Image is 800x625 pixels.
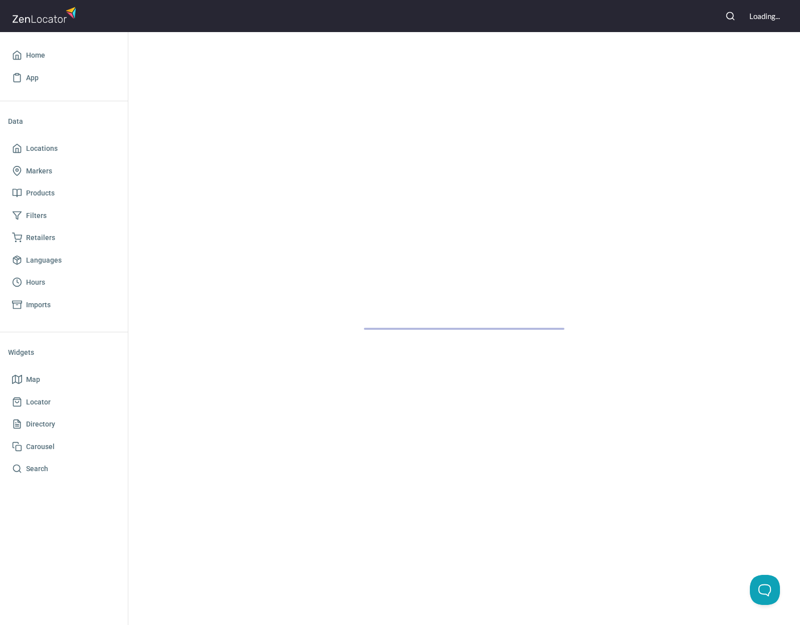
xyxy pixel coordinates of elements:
a: App [8,67,120,89]
a: Filters [8,204,120,227]
span: Locations [26,142,58,155]
a: Languages [8,249,120,272]
span: Hours [26,276,45,289]
a: Locator [8,391,120,413]
a: Carousel [8,436,120,458]
iframe: Toggle Customer Support [750,575,780,605]
a: Home [8,44,120,67]
span: Products [26,187,55,199]
div: Loading... [749,11,780,22]
a: Locations [8,137,120,160]
img: zenlocator [12,4,79,26]
span: Home [26,49,45,62]
span: Search [26,463,48,475]
span: Markers [26,165,52,177]
span: App [26,72,39,84]
span: Locator [26,396,51,408]
a: Hours [8,271,120,294]
span: Carousel [26,441,55,453]
button: Search [719,5,741,27]
li: Data [8,109,120,133]
a: Retailers [8,227,120,249]
span: Languages [26,254,62,267]
a: Search [8,458,120,480]
span: Filters [26,210,47,222]
a: Directory [8,413,120,436]
a: Markers [8,160,120,182]
a: Products [8,182,120,204]
span: Directory [26,418,55,431]
a: Map [8,368,120,391]
a: Imports [8,294,120,316]
span: Retailers [26,232,55,244]
span: Imports [26,299,51,311]
span: Map [26,373,40,386]
li: Widgets [8,340,120,364]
